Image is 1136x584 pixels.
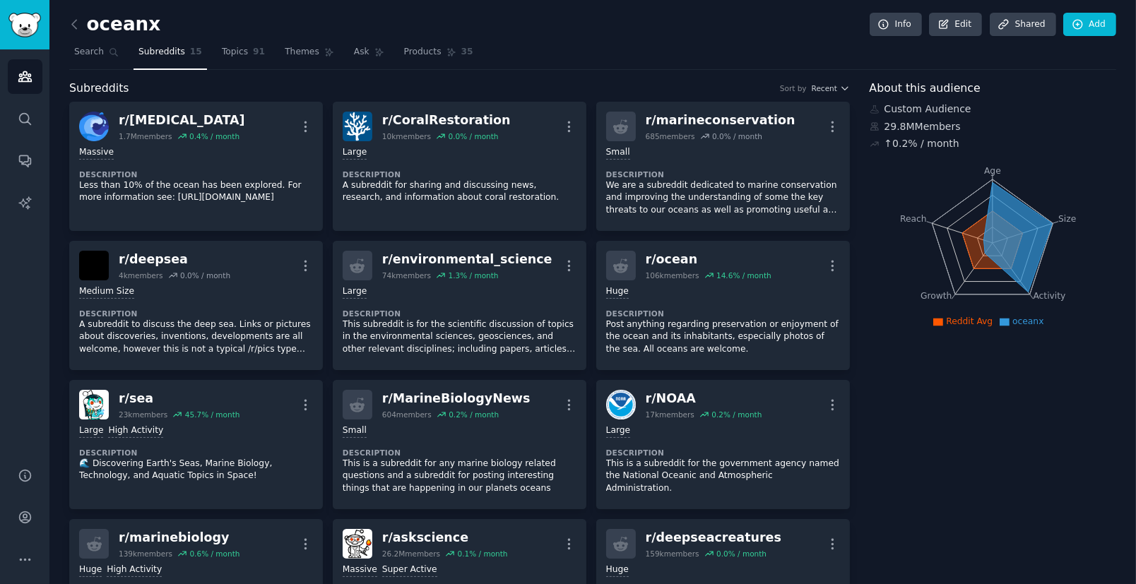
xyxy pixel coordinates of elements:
[189,549,239,559] div: 0.6 % / month
[458,549,508,559] div: 0.1 % / month
[8,13,41,37] img: GummySearch logo
[606,448,840,458] dt: Description
[382,270,431,280] div: 74k members
[1063,13,1116,37] a: Add
[870,80,981,97] span: About this audience
[343,529,372,559] img: askscience
[606,169,840,179] dt: Description
[79,251,109,280] img: deepsea
[606,285,629,299] div: Huge
[69,13,160,36] h2: oceanx
[79,390,109,419] img: sea
[382,564,437,577] div: Super Active
[217,41,270,70] a: Topics91
[812,83,837,93] span: Recent
[285,46,319,59] span: Themes
[343,448,576,458] dt: Description
[107,564,162,577] div: High Activity
[884,136,959,151] div: ↑ 0.2 % / month
[449,131,499,141] div: 0.0 % / month
[646,112,795,129] div: r/ marineconservation
[382,549,440,559] div: 26.2M members
[984,166,1001,176] tspan: Age
[280,41,339,70] a: Themes
[946,316,993,326] span: Reddit Avg
[606,390,636,419] img: NOAA
[606,458,840,495] p: This is a subreddit for the government agency named the National Oceanic and Atmospheric Administ...
[180,270,230,280] div: 0.0 % / month
[343,112,372,141] img: CoralRestoration
[606,309,840,318] dt: Description
[780,83,807,93] div: Sort by
[606,564,629,577] div: Huge
[79,318,313,356] p: A subreddit to discuss the deep sea. Links or pictures about discoveries, inventions, development...
[79,112,109,141] img: thalassophobia
[449,410,499,419] div: 0.2 % / month
[343,146,367,160] div: Large
[79,285,134,299] div: Medium Size
[382,112,511,129] div: r/ CoralRestoration
[69,380,323,509] a: sear/sea23kmembers45.7% / monthLargeHigh ActivityDescription🌊 Discovering Earth's Seas, Marine Bi...
[119,270,163,280] div: 4k members
[69,41,124,70] a: Search
[74,46,104,59] span: Search
[382,529,508,547] div: r/ askscience
[900,213,927,223] tspan: Reach
[79,424,103,438] div: Large
[79,169,313,179] dt: Description
[1012,316,1043,326] span: oceanx
[343,318,576,356] p: This subreddit is for the scientific discussion of topics in the environmental sciences, geoscien...
[69,80,129,97] span: Subreddits
[119,112,245,129] div: r/ [MEDICAL_DATA]
[354,46,369,59] span: Ask
[646,390,762,407] div: r/ NOAA
[185,410,240,419] div: 45.7 % / month
[119,131,172,141] div: 1.7M members
[646,270,699,280] div: 106k members
[343,564,377,577] div: Massive
[606,318,840,356] p: Post anything regarding preservation or enjoyment of the ocean and its inhabitants, especially ph...
[382,251,552,268] div: r/ environmental_science
[343,309,576,318] dt: Description
[812,83,850,93] button: Recent
[596,102,850,231] a: r/marineconservation685members0.0% / monthSmallDescriptionWe are a subreddit dedicated to marine ...
[69,102,323,231] a: thalassophobiar/[MEDICAL_DATA]1.7Mmembers0.4% / monthMassiveDescriptionLess than 10% of the ocean...
[119,251,230,268] div: r/ deepsea
[870,119,1117,134] div: 29.8M Members
[343,458,576,495] p: This is a subreddit for any marine biology related questions and a subreddit for posting interest...
[343,179,576,204] p: A subreddit for sharing and discussing news, research, and information about coral restoration.
[646,410,694,419] div: 17k members
[349,41,389,70] a: Ask
[222,46,248,59] span: Topics
[333,241,586,370] a: r/environmental_science74kmembers1.3% / monthLargeDescriptionThis subreddit is for the scientific...
[1058,213,1076,223] tspan: Size
[716,270,771,280] div: 14.6 % / month
[399,41,478,70] a: Products35
[189,131,239,141] div: 0.4 % / month
[190,46,202,59] span: 15
[382,131,431,141] div: 10k members
[69,241,323,370] a: deepsear/deepsea4kmembers0.0% / monthMedium SizeDescriptionA subreddit to discuss the deep sea. L...
[596,380,850,509] a: NOAAr/NOAA17kmembers0.2% / monthLargeDescriptionThis is a subreddit for the government agency nam...
[134,41,207,70] a: Subreddits15
[79,309,313,318] dt: Description
[333,102,586,231] a: CoralRestorationr/CoralRestoration10kmembers0.0% / monthLargeDescriptionA subreddit for sharing a...
[870,13,922,37] a: Info
[333,380,586,509] a: r/MarineBiologyNews604members0.2% / monthSmallDescriptionThis is a subreddit for any marine biolo...
[716,549,767,559] div: 0.0 % / month
[343,424,367,438] div: Small
[119,390,239,407] div: r/ sea
[1033,291,1065,301] tspan: Activity
[921,291,952,301] tspan: Growth
[382,410,432,419] div: 604 members
[119,549,172,559] div: 139k members
[596,241,850,370] a: r/ocean106kmembers14.6% / monthHugeDescriptionPost anything regarding preservation or enjoyment o...
[119,410,167,419] div: 23k members
[990,13,1056,37] a: Shared
[449,270,499,280] div: 1.3 % / month
[343,285,367,299] div: Large
[79,146,114,160] div: Massive
[382,390,531,407] div: r/ MarineBiologyNews
[108,424,163,438] div: High Activity
[461,46,473,59] span: 35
